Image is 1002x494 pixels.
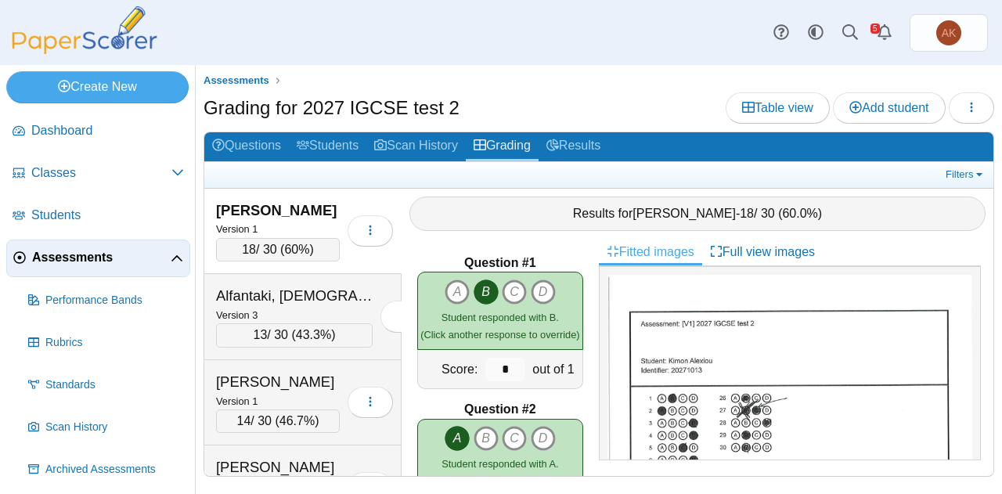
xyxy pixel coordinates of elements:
span: Table view [742,101,813,114]
a: Results [539,132,608,161]
small: (Click another response to override) [420,312,579,341]
a: Fitted images [599,239,702,265]
div: / 30 ( ) [216,409,340,433]
a: Classes [6,155,190,193]
span: Students [31,207,184,224]
span: Student responded with A. [442,458,558,470]
i: C [502,279,527,305]
a: Filters [942,167,989,182]
span: 60% [284,243,309,256]
a: Rubrics [22,324,190,362]
a: Scan History [366,132,466,161]
div: [PERSON_NAME] [216,457,340,478]
span: 46.7% [279,414,315,427]
span: Scan History [45,420,184,435]
a: Full view images [702,239,823,265]
i: A [445,279,470,305]
span: Archived Assessments [45,462,184,478]
span: Assessments [204,74,269,86]
h1: Grading for 2027 IGCSE test 2 [204,95,460,121]
a: Scan History [22,409,190,446]
a: Students [6,197,190,235]
a: Assessments [6,240,190,277]
a: Table view [726,92,830,124]
span: 60.0% [782,207,817,220]
span: 18 [740,207,754,220]
small: Version 1 [216,223,258,235]
b: Question #1 [464,254,536,272]
div: Results for - / 30 ( ) [409,197,986,231]
a: Students [289,132,366,161]
small: Version 3 [216,309,258,321]
a: Add student [833,92,945,124]
i: C [502,426,527,451]
div: Alfantaki, [DEMOGRAPHIC_DATA] [216,286,373,306]
span: 18 [242,243,256,256]
span: Anna Kostouki [942,27,957,38]
a: Standards [22,366,190,404]
a: Assessments [200,71,273,91]
a: Performance Bands [22,282,190,319]
i: D [531,426,556,451]
span: 13 [254,328,268,341]
small: Version 1 [216,395,258,407]
span: Anna Kostouki [936,20,961,45]
i: B [474,279,499,305]
div: Score: [418,350,481,388]
span: Assessments [32,249,171,266]
span: [PERSON_NAME] [633,207,736,220]
i: A [445,426,470,451]
small: (Click another response to override) [420,458,579,487]
b: Question #2 [464,401,536,418]
a: Archived Assessments [22,451,190,489]
img: PaperScorer [6,6,163,54]
div: out of 1 [528,350,582,388]
div: / 30 ( ) [216,323,373,347]
span: Classes [31,164,171,182]
i: D [531,279,556,305]
a: Questions [204,132,289,161]
span: Dashboard [31,122,184,139]
div: [PERSON_NAME] [216,372,340,392]
a: Alerts [867,16,902,50]
a: Anna Kostouki [910,14,988,52]
span: 14 [237,414,251,427]
span: Rubrics [45,335,184,351]
div: [PERSON_NAME] [216,200,340,221]
span: 43.3% [296,328,331,341]
a: Create New [6,71,189,103]
i: B [474,426,499,451]
span: Add student [849,101,928,114]
span: Performance Bands [45,293,184,308]
span: Student responded with B. [442,312,559,323]
div: / 30 ( ) [216,238,340,261]
span: Standards [45,377,184,393]
a: PaperScorer [6,43,163,56]
a: Dashboard [6,113,190,150]
a: Grading [466,132,539,161]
